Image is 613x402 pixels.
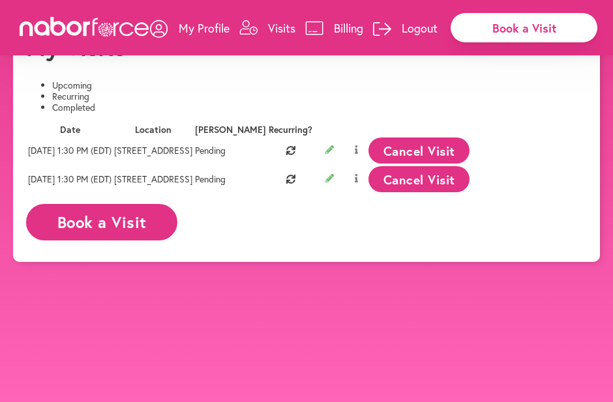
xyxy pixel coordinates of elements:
[52,91,587,102] li: Recurring
[113,137,193,164] td: [STREET_ADDRESS]
[194,137,267,164] td: Pending
[451,13,597,42] div: Book a Visit
[334,20,363,36] p: Billing
[239,8,295,48] a: Visits
[27,124,112,136] th: Date
[52,102,587,113] li: Completed
[268,20,295,36] p: Visits
[52,80,587,91] li: Upcoming
[194,165,267,193] td: Pending
[26,214,177,226] a: Book a Visit
[194,124,267,136] th: [PERSON_NAME]
[373,8,438,48] a: Logout
[26,204,177,240] button: Book a Visit
[368,166,470,192] button: Cancel Visit
[113,165,193,193] td: [STREET_ADDRESS]
[305,8,363,48] a: Billing
[150,8,230,48] a: My Profile
[113,124,193,136] th: Location
[368,137,470,164] button: Cancel Visit
[402,20,438,36] p: Logout
[27,137,112,164] td: [DATE] 1:30 PM (EDT)
[179,20,230,36] p: My Profile
[27,165,112,193] td: [DATE] 1:30 PM (EDT)
[26,33,125,61] h1: My Visits
[268,124,313,136] th: Recurring?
